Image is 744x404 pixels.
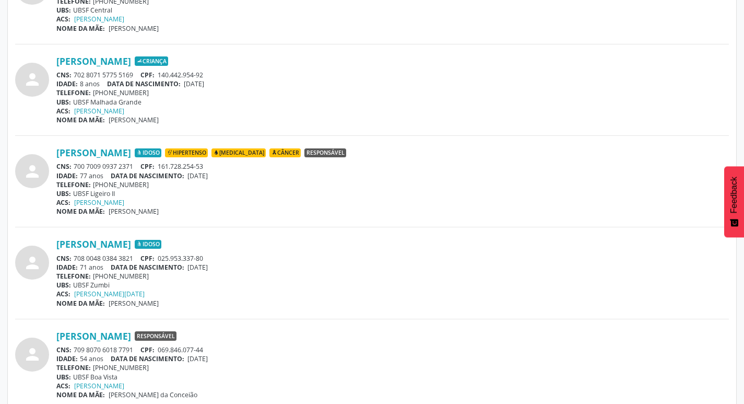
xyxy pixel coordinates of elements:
a: [PERSON_NAME][DATE] [74,290,145,298]
span: UBS: [56,6,71,15]
span: Responsável [135,331,176,341]
div: [PHONE_NUMBER] [56,88,729,97]
a: [PERSON_NAME] [74,107,124,116]
a: [PERSON_NAME] [56,330,131,342]
a: [PERSON_NAME] [74,15,124,24]
div: UBSF Central [56,6,729,15]
a: [PERSON_NAME] [56,147,131,158]
span: NOME DA MÃE: [56,390,105,399]
div: 700 7009 0937 2371 [56,162,729,171]
span: [DATE] [187,354,208,363]
span: TELEFONE: [56,272,91,281]
div: 54 anos [56,354,729,363]
span: ACS: [56,382,70,390]
span: Idoso [135,240,161,249]
span: [PERSON_NAME] [109,299,159,308]
div: 77 anos [56,171,729,180]
span: Responsável [304,148,346,158]
span: IDADE: [56,354,78,363]
span: 161.728.254-53 [158,162,203,171]
span: 140.442.954-92 [158,71,203,79]
span: Hipertenso [165,148,208,158]
span: UBS: [56,98,71,107]
span: NOME DA MÃE: [56,299,105,308]
span: Idoso [135,148,161,158]
span: [MEDICAL_DATA] [211,148,266,158]
span: [PERSON_NAME] [109,207,159,216]
span: TELEFONE: [56,180,91,189]
div: 71 anos [56,263,729,272]
span: CPF: [140,345,155,354]
span: NOME DA MÃE: [56,24,105,33]
span: [PERSON_NAME] [109,24,159,33]
span: DATA DE NASCIMENTO: [111,171,184,180]
div: 702 8071 5775 5169 [56,71,729,79]
span: CNS: [56,254,72,263]
span: CPF: [140,162,155,171]
span: Feedback [729,177,739,213]
i: person [23,162,42,181]
span: ACS: [56,15,70,24]
div: 8 anos [56,79,729,88]
a: [PERSON_NAME] [74,198,124,207]
div: UBSF Zumbi [56,281,729,290]
div: UBSF Malhada Grande [56,98,729,107]
i: person [23,253,42,272]
div: [PHONE_NUMBER] [56,272,729,281]
span: Câncer [269,148,301,158]
div: UBSF Boa Vista [56,373,729,382]
div: 709 8070 6018 7791 [56,345,729,354]
span: CNS: [56,345,72,354]
span: [PERSON_NAME] [109,116,159,124]
i: person [23,70,42,89]
span: Criança [135,56,168,66]
span: CPF: [140,254,155,263]
span: [PERSON_NAME] da Conceião [109,390,197,399]
span: ACS: [56,198,70,207]
span: CPF: [140,71,155,79]
span: NOME DA MÃE: [56,207,105,216]
div: [PHONE_NUMBER] [56,363,729,372]
span: IDADE: [56,79,78,88]
a: [PERSON_NAME] [74,382,124,390]
button: Feedback - Mostrar pesquisa [724,166,744,237]
span: IDADE: [56,171,78,180]
div: [PHONE_NUMBER] [56,180,729,189]
span: [DATE] [187,171,208,180]
span: DATA DE NASCIMENTO: [111,263,184,272]
span: [DATE] [184,79,204,88]
span: [DATE] [187,263,208,272]
span: TELEFONE: [56,88,91,97]
span: UBS: [56,189,71,198]
span: UBS: [56,281,71,290]
span: UBS: [56,373,71,382]
a: [PERSON_NAME] [56,238,131,250]
a: [PERSON_NAME] [56,55,131,67]
div: 708 0048 0384 3821 [56,254,729,263]
span: TELEFONE: [56,363,91,372]
span: ACS: [56,290,70,298]
span: DATA DE NASCIMENTO: [111,354,184,363]
span: CNS: [56,71,72,79]
span: ACS: [56,107,70,116]
span: IDADE: [56,263,78,272]
span: DATA DE NASCIMENTO: [107,79,181,88]
span: NOME DA MÃE: [56,116,105,124]
div: UBSF Ligeiro II [56,189,729,198]
span: 069.846.077-44 [158,345,203,354]
span: 025.953.337-80 [158,254,203,263]
i: person [23,345,42,364]
span: CNS: [56,162,72,171]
